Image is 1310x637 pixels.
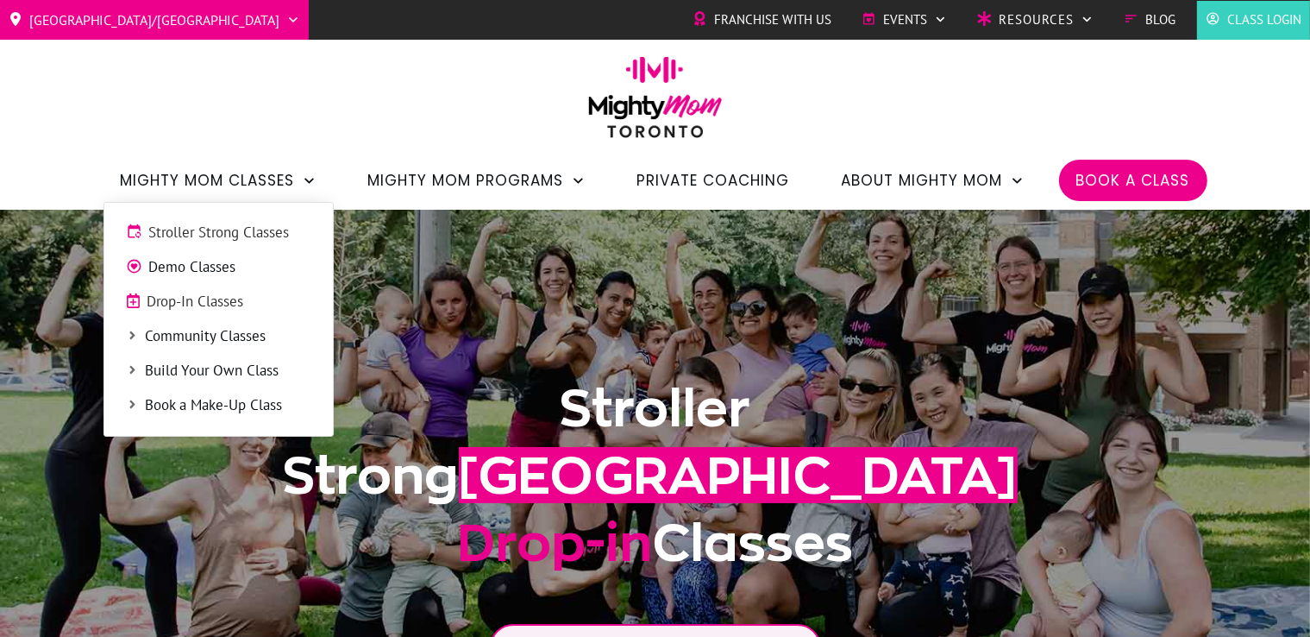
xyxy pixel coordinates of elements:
[146,325,311,348] span: Community Classes
[1076,166,1190,195] a: Book a Class
[368,166,586,195] a: Mighty Mom Programs
[113,324,324,350] a: Community Classes
[977,7,1094,33] a: Resources
[149,256,311,279] span: Demo Classes
[714,7,831,33] span: Franchise with Us
[121,166,317,195] a: Mighty Mom Classes
[121,166,295,195] span: Mighty Mom Classes
[883,7,927,33] span: Events
[637,166,790,195] a: Private Coaching
[1124,7,1175,33] a: Blog
[113,289,324,315] a: Drop-In Classes
[457,514,652,571] span: Drop-in
[149,222,311,244] span: Stroller Strong Classes
[459,447,1018,503] span: [GEOGRAPHIC_DATA]
[999,7,1074,33] span: Resources
[842,166,1025,195] a: About Mighty Mom
[580,56,731,150] img: mightymom-logo-toronto
[146,394,311,417] span: Book a Make-Up Class
[1227,7,1301,33] span: Class Login
[1145,7,1175,33] span: Blog
[147,291,311,313] span: Drop-In Classes
[113,220,324,246] a: Stroller Strong Classes
[693,7,831,33] a: Franchise with Us
[29,6,279,34] span: [GEOGRAPHIC_DATA]/[GEOGRAPHIC_DATA]
[1206,7,1301,33] a: Class Login
[113,358,324,384] a: Build Your Own Class
[842,166,1003,195] span: About Mighty Mom
[146,360,311,382] span: Build Your Own Class
[862,7,947,33] a: Events
[191,375,1120,597] h1: Stroller Strong Classes
[113,393,324,419] a: Book a Make-Up Class
[113,255,324,281] a: Demo Classes
[9,6,300,34] a: [GEOGRAPHIC_DATA]/[GEOGRAPHIC_DATA]
[368,166,564,195] span: Mighty Mom Programs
